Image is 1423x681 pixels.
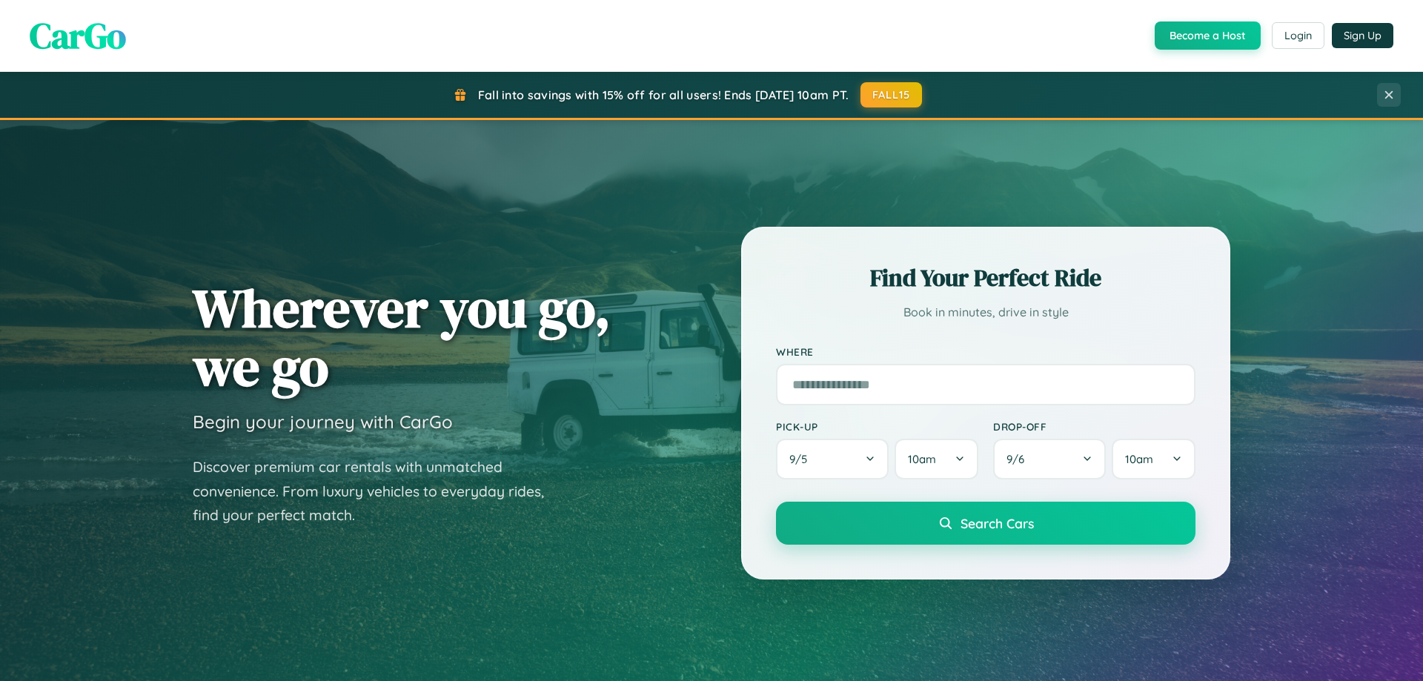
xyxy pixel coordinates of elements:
[776,262,1195,294] h2: Find Your Perfect Ride
[776,502,1195,545] button: Search Cars
[993,420,1195,433] label: Drop-off
[193,455,563,528] p: Discover premium car rentals with unmatched convenience. From luxury vehicles to everyday rides, ...
[1125,452,1153,466] span: 10am
[478,87,849,102] span: Fall into savings with 15% off for all users! Ends [DATE] 10am PT.
[961,515,1034,531] span: Search Cars
[776,420,978,433] label: Pick-up
[1112,439,1195,479] button: 10am
[193,279,611,396] h1: Wherever you go, we go
[789,452,815,466] span: 9 / 5
[776,439,889,479] button: 9/5
[993,439,1106,479] button: 9/6
[30,11,126,60] span: CarGo
[1332,23,1393,48] button: Sign Up
[908,452,936,466] span: 10am
[1272,22,1324,49] button: Login
[1155,21,1261,50] button: Become a Host
[193,411,453,433] h3: Begin your journey with CarGo
[776,302,1195,323] p: Book in minutes, drive in style
[1006,452,1032,466] span: 9 / 6
[776,345,1195,358] label: Where
[895,439,978,479] button: 10am
[860,82,923,107] button: FALL15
